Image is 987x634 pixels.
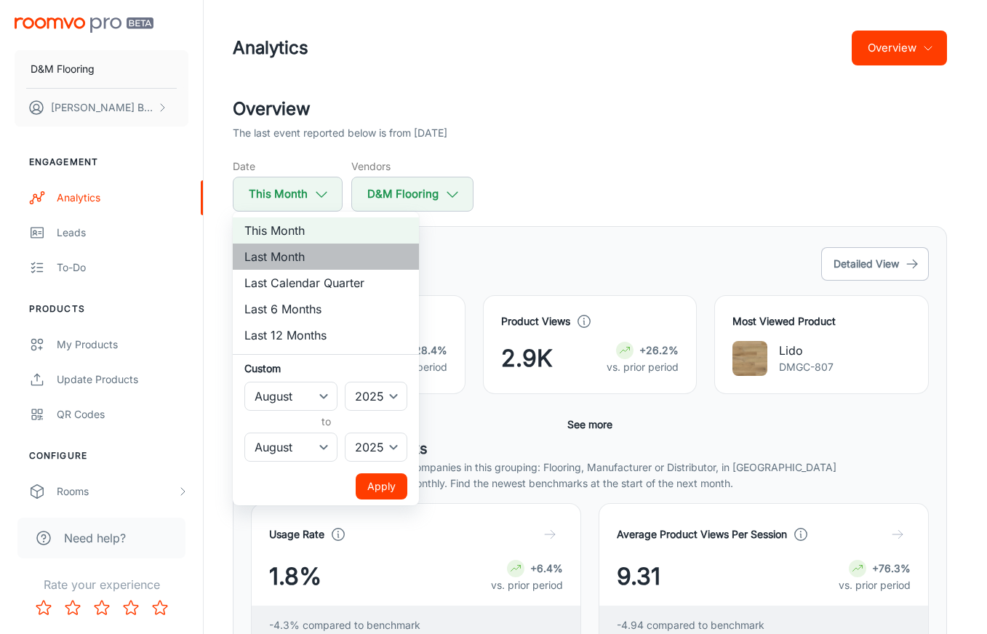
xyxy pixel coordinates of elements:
[233,244,419,270] li: Last Month
[233,270,419,296] li: Last Calendar Quarter
[244,361,407,376] h6: Custom
[356,473,407,499] button: Apply
[233,296,419,322] li: Last 6 Months
[233,217,419,244] li: This Month
[247,414,404,430] h6: to
[233,322,419,348] li: Last 12 Months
